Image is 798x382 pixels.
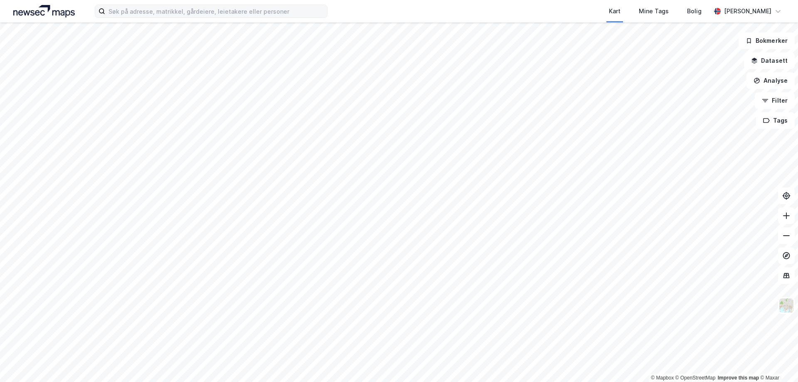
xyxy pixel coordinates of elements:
iframe: Chat Widget [756,342,798,382]
button: Bokmerker [739,32,795,49]
button: Datasett [744,52,795,69]
div: Kart [609,6,621,16]
div: Kontrollprogram for chat [756,342,798,382]
button: Analyse [746,72,795,89]
img: Z [778,298,794,313]
button: Tags [756,112,795,129]
button: Filter [755,92,795,109]
div: [PERSON_NAME] [724,6,771,16]
div: Bolig [687,6,702,16]
input: Søk på adresse, matrikkel, gårdeiere, leietakere eller personer [105,5,327,17]
a: OpenStreetMap [675,375,716,381]
div: Mine Tags [639,6,669,16]
a: Mapbox [651,375,674,381]
a: Improve this map [718,375,759,381]
img: logo.a4113a55bc3d86da70a041830d287a7e.svg [13,5,75,17]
